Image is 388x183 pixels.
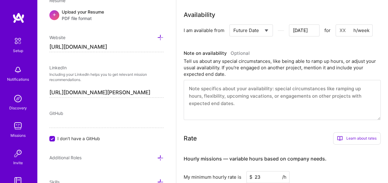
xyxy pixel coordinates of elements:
[184,10,215,19] div: Availability
[52,11,56,18] span: +
[249,174,252,180] span: $
[49,65,67,70] span: LinkedIn
[62,15,104,22] span: PDF file format
[184,27,224,34] div: I am available from
[353,27,369,34] div: h/week
[49,42,164,52] input: http://...
[184,156,327,162] h4: Hourly missions — variable hours based on company needs.
[324,27,331,34] span: for
[49,111,63,116] span: GitHub
[12,12,25,23] img: logo
[49,9,164,22] div: +Upload your ResumePDF file format
[337,136,343,141] i: icon BookOpen
[11,35,24,47] img: setup
[62,9,104,22] div: Upload your Resume
[7,76,29,83] div: Notifications
[12,92,24,105] img: discovery
[49,72,164,83] p: Including your LinkedIn helps you to get relevant mission recommendations.
[12,147,24,160] img: Invite
[10,132,26,139] div: Missions
[184,134,197,143] div: Rate
[13,160,23,166] div: Invite
[12,120,24,132] img: teamwork
[49,35,65,40] span: Website
[246,171,290,183] input: XXX
[184,174,241,180] div: My minimum hourly rate is
[13,47,23,54] div: Setup
[184,49,250,58] div: Note on availability
[57,135,100,142] span: I don't have a GitHub
[277,27,285,34] i: icon HorizontalInLineDivider
[333,132,381,144] div: Learn about rates
[282,174,286,180] span: /h
[49,155,81,160] span: Additional Roles
[184,58,381,77] div: Tell us about any special circumstances, like being able to ramp up hours, or adjust your usual a...
[231,50,250,56] span: Optional
[336,24,373,36] input: XX
[12,64,24,76] img: bell
[9,105,27,111] div: Discovery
